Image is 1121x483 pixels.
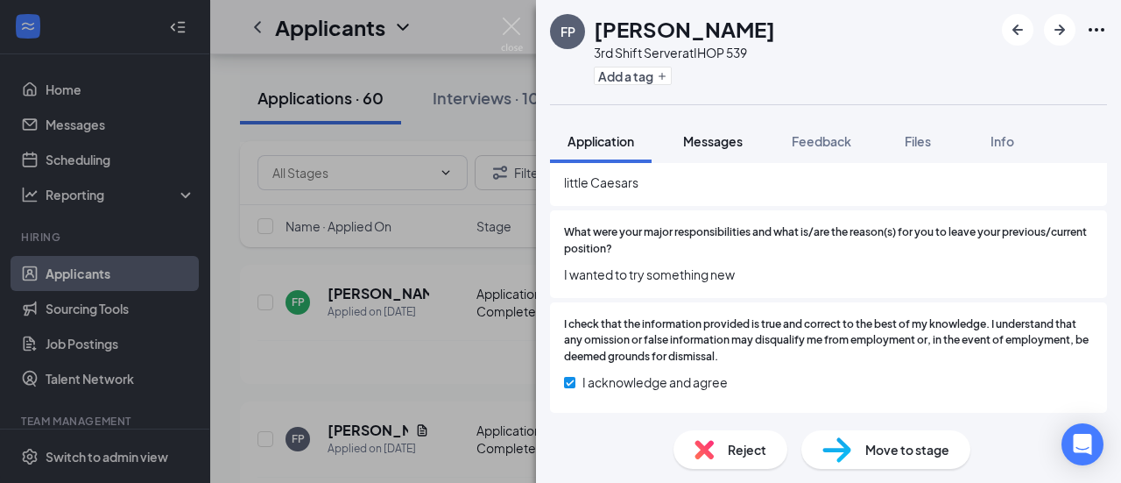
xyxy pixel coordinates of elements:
button: PlusAdd a tag [594,67,672,85]
span: Move to stage [865,440,949,459]
span: I acknowledge and agree [582,373,728,392]
svg: Plus [657,71,667,82]
button: ArrowLeftNew [1002,14,1033,46]
div: Open Intercom Messenger [1061,423,1103,465]
svg: ArrowLeftNew [1007,19,1028,40]
svg: ArrowRight [1049,19,1070,40]
div: 3rd Shift Server at IHOP 539 [594,44,775,61]
span: I wanted to try something new [564,265,1093,284]
svg: Ellipses [1086,19,1107,40]
span: little Caesars [564,173,1093,192]
span: Reject [728,440,766,459]
h1: [PERSON_NAME] [594,14,775,44]
span: Messages [683,133,743,149]
span: Info [991,133,1014,149]
span: Feedback [792,133,851,149]
button: ArrowRight [1044,14,1075,46]
span: I check that the information provided is true and correct to the best of my knowledge. I understa... [564,316,1093,366]
div: FP [560,23,575,40]
span: Files [905,133,931,149]
span: What were your major responsibilities and what is/are the reason(s) for you to leave your previou... [564,224,1093,258]
span: Application [568,133,634,149]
